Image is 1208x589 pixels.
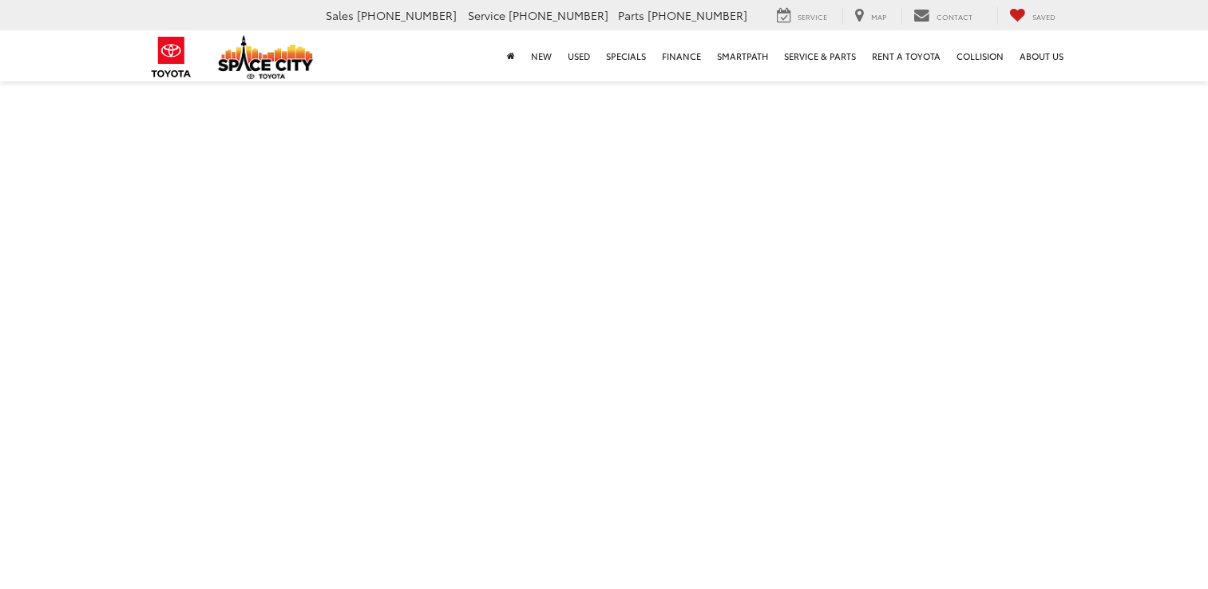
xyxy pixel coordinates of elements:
a: Contact [901,7,984,25]
a: Map [842,7,898,25]
a: Used [560,30,598,81]
a: SmartPath [709,30,776,81]
span: [PHONE_NUMBER] [509,7,608,23]
a: Home [499,30,523,81]
span: Contact [937,11,972,22]
a: New [523,30,560,81]
a: Service [765,7,839,25]
span: Service [798,11,827,22]
a: Service & Parts [776,30,864,81]
span: Sales [326,7,354,23]
span: Parts [618,7,644,23]
span: [PHONE_NUMBER] [357,7,457,23]
a: Finance [654,30,709,81]
img: Toyota [141,31,201,83]
span: Service [468,7,505,23]
a: Rent a Toyota [864,30,949,81]
img: Space City Toyota [218,35,314,79]
a: Specials [598,30,654,81]
span: [PHONE_NUMBER] [648,7,747,23]
span: Saved [1032,11,1056,22]
a: My Saved Vehicles [997,7,1067,25]
a: About Us [1012,30,1071,81]
a: Collision [949,30,1012,81]
span: Map [871,11,886,22]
